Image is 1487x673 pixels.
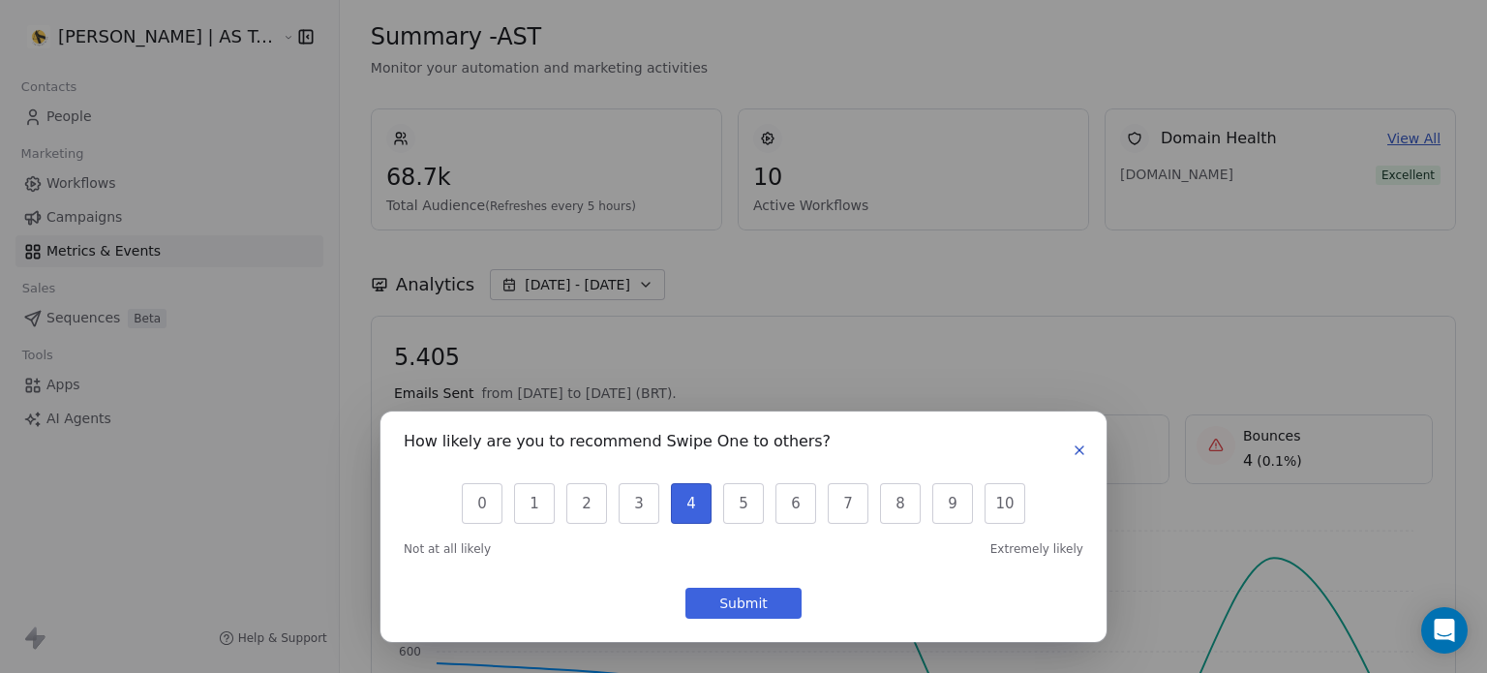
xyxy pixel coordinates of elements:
button: 0 [462,483,502,524]
button: 2 [566,483,607,524]
h1: How likely are you to recommend Swipe One to others? [404,435,831,454]
button: 9 [932,483,973,524]
button: 10 [985,483,1025,524]
button: Submit [685,588,802,619]
button: 5 [723,483,764,524]
button: 6 [775,483,816,524]
button: 4 [671,483,712,524]
span: Extremely likely [990,541,1083,557]
button: 8 [880,483,921,524]
span: Not at all likely [404,541,491,557]
button: 1 [514,483,555,524]
button: 3 [619,483,659,524]
button: 7 [828,483,868,524]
